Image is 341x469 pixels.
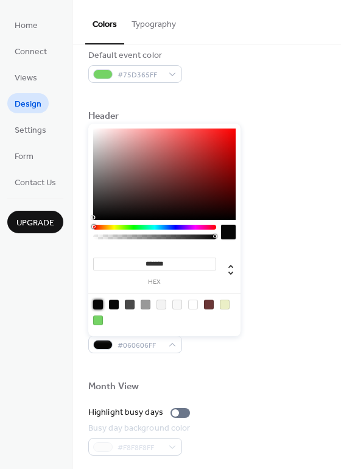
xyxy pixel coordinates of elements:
[204,300,214,309] div: rgb(107, 55, 55)
[15,72,37,85] span: Views
[7,172,63,192] a: Contact Us
[15,124,46,137] span: Settings
[7,211,63,233] button: Upgrade
[88,381,139,393] div: Month View
[88,110,119,123] div: Header
[88,406,163,419] div: Highlight busy days
[16,217,54,230] span: Upgrade
[7,67,44,87] a: Views
[118,69,163,82] span: #75D365FF
[141,300,150,309] div: rgb(153, 153, 153)
[7,41,54,61] a: Connect
[15,19,38,32] span: Home
[15,46,47,58] span: Connect
[93,300,103,309] div: rgb(6, 6, 6)
[7,93,49,113] a: Design
[93,279,216,286] label: hex
[109,300,119,309] div: rgb(7, 7, 7)
[172,300,182,309] div: rgb(248, 248, 248)
[15,98,41,111] span: Design
[88,422,191,435] div: Busy day background color
[15,150,33,163] span: Form
[7,146,41,166] a: Form
[7,15,45,35] a: Home
[118,339,163,352] span: #060606FF
[125,300,135,309] div: rgb(74, 74, 74)
[88,49,180,62] div: Default event color
[188,300,198,309] div: rgb(255, 255, 255)
[156,300,166,309] div: rgb(243, 243, 243)
[220,300,230,309] div: rgb(235, 239, 198)
[7,119,54,139] a: Settings
[93,316,103,325] div: rgb(117, 211, 101)
[15,177,56,189] span: Contact Us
